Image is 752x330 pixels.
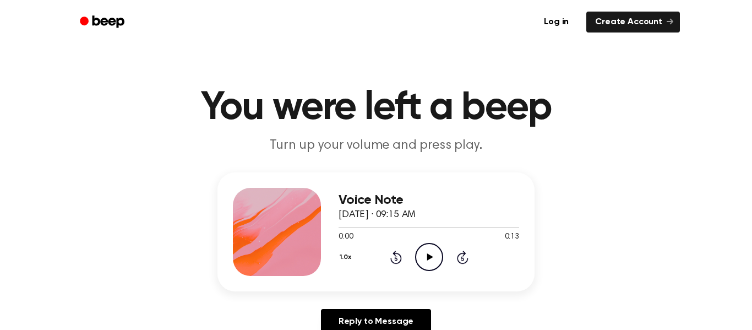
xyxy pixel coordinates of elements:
h3: Voice Note [339,193,519,208]
a: Create Account [586,12,680,33]
a: Log in [533,9,580,35]
a: Beep [72,12,134,33]
span: [DATE] · 09:15 AM [339,210,416,220]
p: Turn up your volume and press play. [165,137,587,155]
button: 1.0x [339,248,355,267]
span: 0:13 [505,231,519,243]
h1: You were left a beep [94,88,658,128]
span: 0:00 [339,231,353,243]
